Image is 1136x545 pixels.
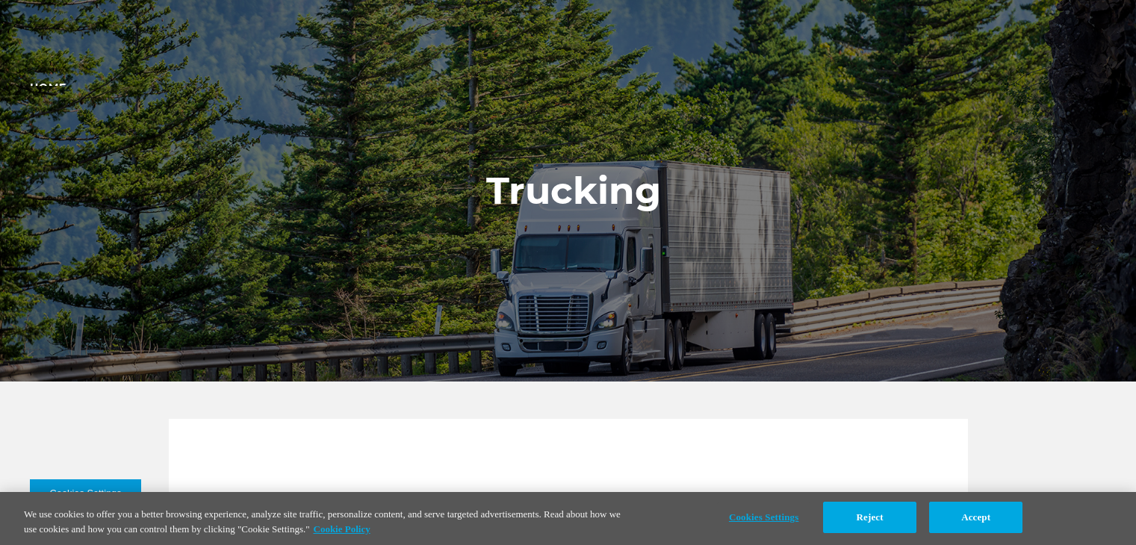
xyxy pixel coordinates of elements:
h1: Trucking [486,169,661,213]
button: Reject [823,502,916,533]
button: Cookies Settings [717,502,810,532]
button: Accept [929,502,1022,533]
button: Cookies Settings [30,479,141,508]
a: More information about your privacy, opens in a new tab [314,523,370,535]
div: We use cookies to offer you a better browsing experience, analyze site traffic, personalize conte... [24,507,625,536]
a: Home [30,81,66,94]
